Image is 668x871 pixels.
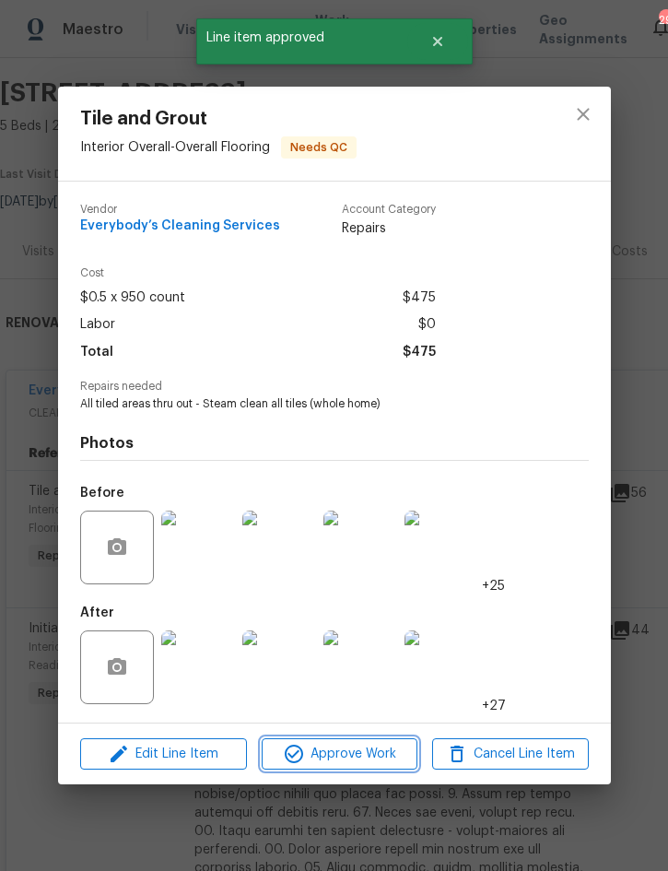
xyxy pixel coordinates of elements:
[262,738,417,771] button: Approve Work
[342,204,436,216] span: Account Category
[80,140,270,153] span: Interior Overall - Overall Flooring
[80,312,115,338] span: Labor
[403,285,436,312] span: $475
[80,339,113,366] span: Total
[438,743,582,766] span: Cancel Line Item
[196,18,407,57] span: Line item approved
[80,267,436,279] span: Cost
[80,738,247,771] button: Edit Line Item
[432,738,588,771] button: Cancel Line Item
[342,219,436,238] span: Repairs
[80,434,589,453] h4: Photos
[267,743,412,766] span: Approve Work
[80,204,280,216] span: Vendor
[80,487,124,500] h5: Before
[403,339,436,366] span: $475
[561,92,605,136] button: close
[80,219,280,233] span: Everybody’s Cleaning Services
[80,285,185,312] span: $0.5 x 950 count
[80,381,589,393] span: Repairs needed
[86,743,241,766] span: Edit Line Item
[80,606,114,619] h5: After
[482,577,505,595] span: +25
[407,23,468,60] button: Close
[482,697,506,715] span: +27
[80,396,538,412] span: All tiled areas thru out - Steam clean all tiles (whole home)
[283,138,355,157] span: Needs QC
[80,109,357,129] span: Tile and Grout
[418,312,436,338] span: $0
